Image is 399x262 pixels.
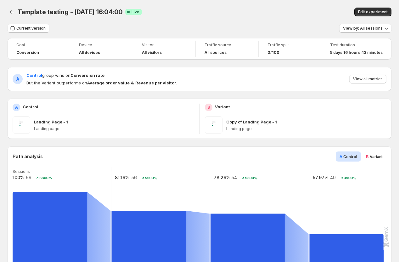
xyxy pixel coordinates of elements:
strong: & [131,80,134,85]
text: 6800% [39,176,52,180]
strong: Revenue per visitor [135,80,176,85]
span: Test duration [330,43,383,48]
button: View by: All sessions [339,24,391,33]
h4: All visitors [142,50,162,55]
a: GoalConversion [16,42,61,56]
span: View all metrics [353,77,383,82]
a: Traffic split0/100 [267,42,312,56]
span: Traffic split [267,43,312,48]
button: Back [8,8,16,16]
h3: Path analysis [13,153,43,160]
img: Landing Page - 1 [13,116,30,134]
span: A [340,154,342,159]
strong: Average order value [87,80,130,85]
p: Landing page [34,126,194,131]
text: Sessions [13,169,30,174]
text: 40 [330,175,336,180]
text: 54 [231,175,237,180]
text: 81.16% [115,175,129,180]
p: Variant [215,104,230,110]
span: View by: All sessions [343,26,383,31]
p: Control [23,104,38,110]
button: Edit experiment [354,8,391,16]
span: B [366,154,369,159]
text: 3900% [344,176,357,180]
span: Goal [16,43,61,48]
span: Variant [370,154,383,159]
span: Device [79,43,124,48]
h2: A [16,76,19,82]
span: Current version [16,26,46,31]
span: Traffic source [205,43,249,48]
text: 5300% [245,176,258,180]
span: Conversion [16,50,39,55]
h2: A [15,105,18,110]
text: 57.97% [313,175,329,180]
h4: All sources [205,50,227,55]
text: 56 [131,175,137,180]
span: 0/100 [267,50,279,55]
h4: All devices [79,50,100,55]
text: 5500% [145,176,158,180]
p: Landing page [226,126,387,131]
button: Current version [8,24,49,33]
p: Landing Page - 1 [34,119,68,125]
a: Test duration5 days 16 hours 43 minutes [330,42,383,56]
p: Copy of Landing Page - 1 [226,119,277,125]
span: Visitor [142,43,187,48]
span: But the Variant outperforms on . [26,80,177,86]
span: Template testing - [DATE] 16:04:00 [18,8,123,16]
text: 100% [13,175,24,180]
span: Edit experiment [358,9,388,14]
strong: Conversion rate [70,73,104,78]
a: Traffic sourceAll sources [205,42,249,56]
text: 78.26% [214,175,230,180]
span: group wins on . [26,73,105,78]
span: 5 days 16 hours 43 minutes [330,50,383,55]
button: View all metrics [349,75,386,83]
text: 69 [26,175,31,180]
a: VisitorAll visitors [142,42,187,56]
span: Control [26,73,42,78]
h2: B [207,105,210,110]
a: DeviceAll devices [79,42,124,56]
span: Control [343,154,357,159]
span: Live [132,9,139,14]
img: Copy of Landing Page - 1 [205,116,222,134]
